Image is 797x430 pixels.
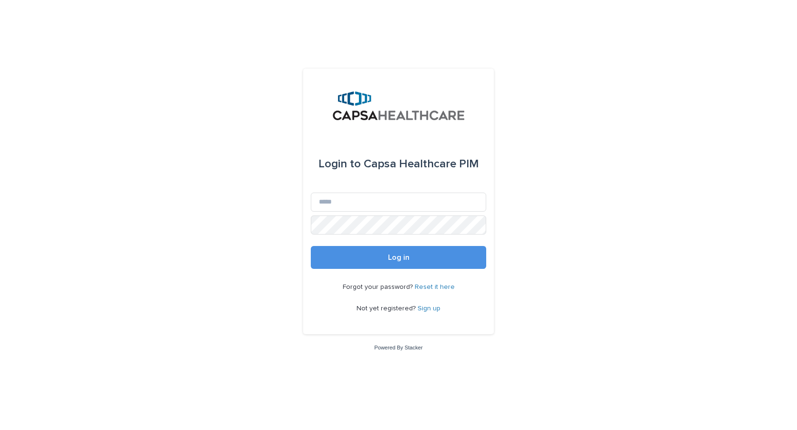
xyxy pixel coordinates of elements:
span: Log in [388,254,409,261]
a: Sign up [418,305,440,312]
a: Reset it here [415,284,455,290]
span: Login to [318,158,361,170]
button: Log in [311,246,486,269]
span: Not yet registered? [357,305,418,312]
div: Capsa Healthcare PIM [318,151,479,177]
img: B5p4sRfuTuC72oLToeu7 [333,92,465,120]
a: Powered By Stacker [374,345,422,350]
span: Forgot your password? [343,284,415,290]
